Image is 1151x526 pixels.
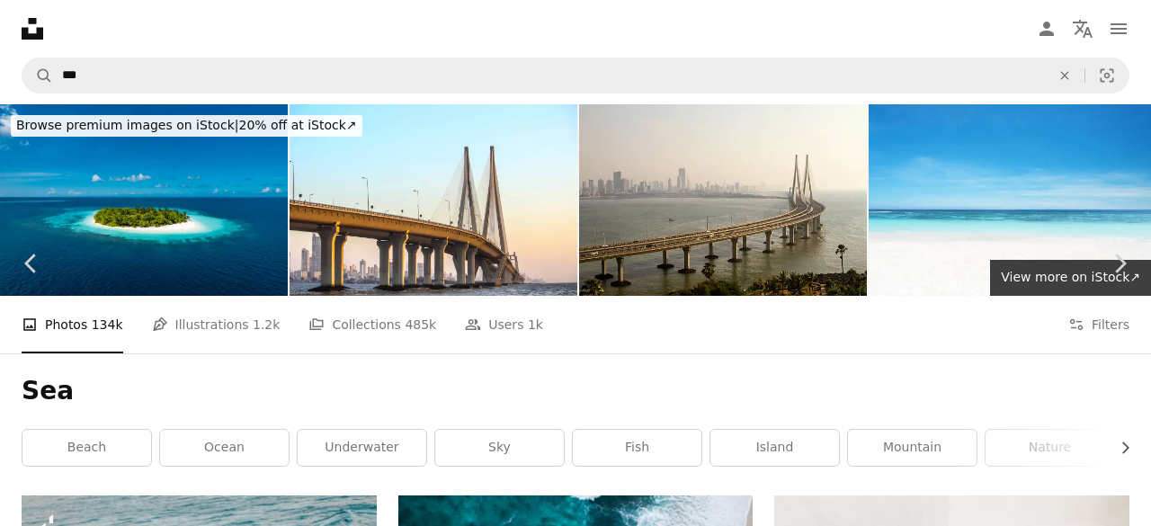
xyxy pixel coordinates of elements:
span: Browse premium images on iStock | [16,118,238,132]
form: Find visuals sitewide [22,58,1129,94]
a: sky [435,430,564,466]
a: island [710,430,839,466]
h1: Sea [22,375,1129,407]
a: Illustrations 1.2k [152,296,281,353]
a: Home — Unsplash [22,18,43,40]
button: Menu [1101,11,1137,47]
span: 1k [528,315,543,334]
button: Language [1065,11,1101,47]
a: fish [573,430,701,466]
img: Bandra Worli Sea Link [579,104,867,296]
a: View more on iStock↗ [990,260,1151,296]
a: Users 1k [465,296,543,353]
a: Collections 485k [308,296,436,353]
a: mountain [848,430,977,466]
a: Next [1088,177,1151,350]
button: Clear [1045,58,1084,93]
a: Log in / Sign up [1029,11,1065,47]
div: 20% off at iStock ↗ [11,115,362,137]
a: ocean [160,430,289,466]
button: Visual search [1085,58,1129,93]
button: Search Unsplash [22,58,53,93]
span: 1.2k [253,315,280,334]
button: Filters [1068,296,1129,353]
a: underwater [298,430,426,466]
span: 485k [405,315,436,334]
a: beach [22,430,151,466]
a: nature [986,430,1114,466]
img: The Bandra-Worli Sea Link [290,104,577,296]
span: View more on iStock ↗ [1001,270,1140,284]
button: scroll list to the right [1109,430,1129,466]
